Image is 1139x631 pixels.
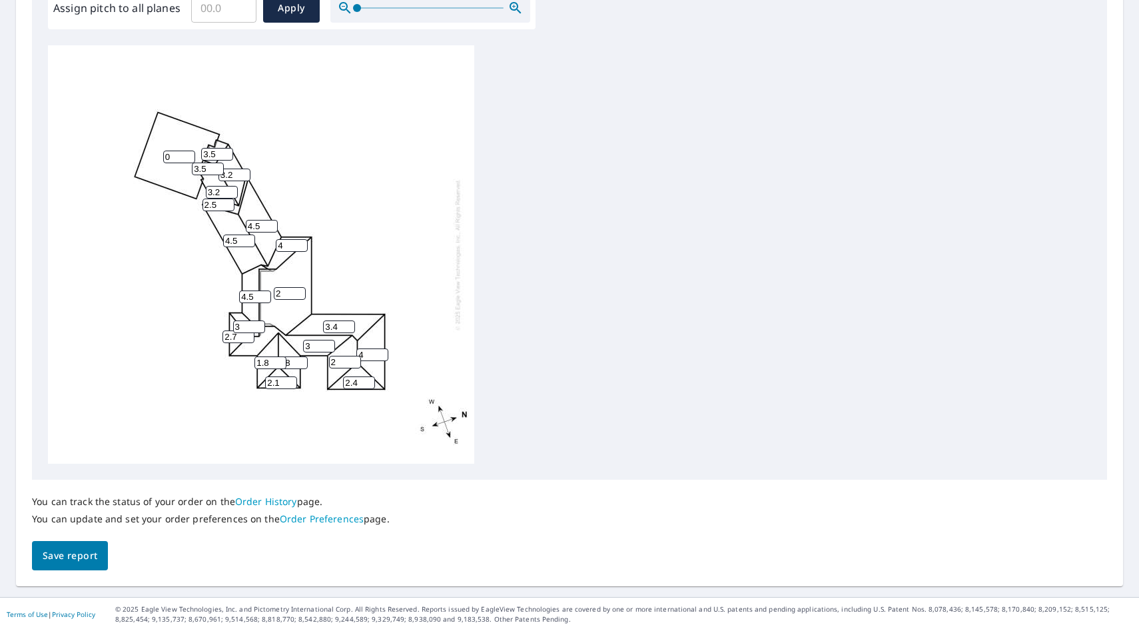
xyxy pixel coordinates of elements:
a: Terms of Use [7,610,48,619]
p: | [7,610,95,618]
p: You can track the status of your order on the page. [32,496,390,508]
p: © 2025 Eagle View Technologies, Inc. and Pictometry International Corp. All Rights Reserved. Repo... [115,604,1132,624]
a: Order Preferences [280,512,364,525]
p: You can update and set your order preferences on the page. [32,513,390,525]
button: Save report [32,541,108,571]
span: Save report [43,548,97,564]
a: Privacy Policy [52,610,95,619]
a: Order History [235,495,297,508]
